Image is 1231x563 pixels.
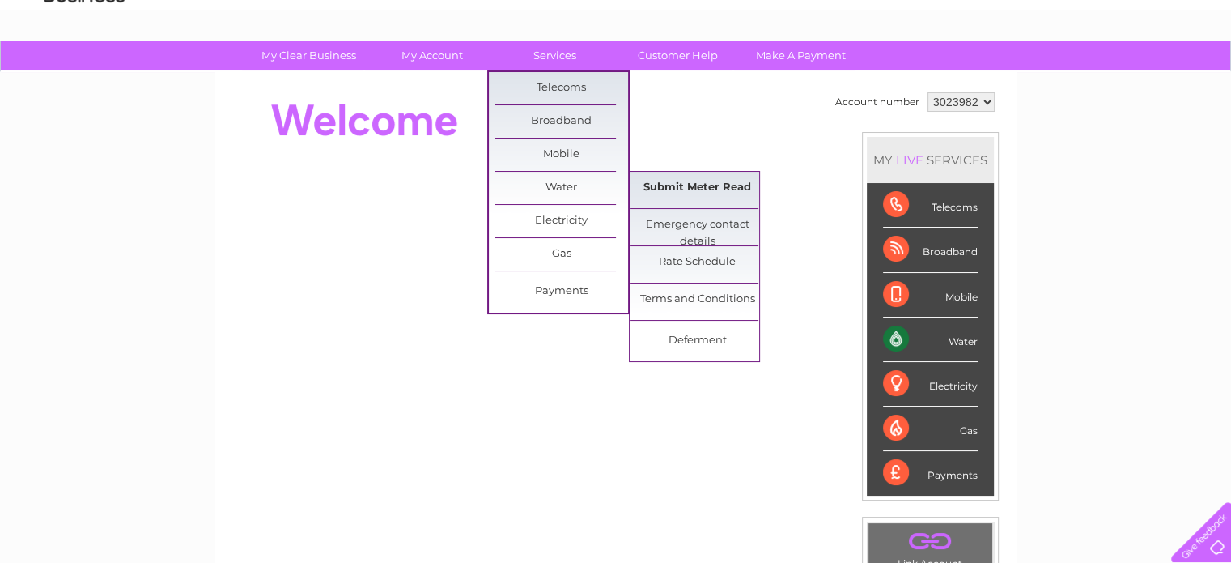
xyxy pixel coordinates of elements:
a: Submit Meter Read [630,172,764,204]
div: LIVE [893,152,927,168]
div: Mobile [883,273,978,318]
a: Energy [987,69,1022,81]
div: Electricity [883,362,978,407]
a: My Account [365,41,499,70]
a: Blog [1090,69,1114,81]
a: Customer Help [611,41,745,70]
a: . [872,527,988,556]
a: Rate Schedule [630,246,764,279]
a: Log out [1178,69,1216,81]
a: Telecoms [1032,69,1080,81]
a: Mobile [495,139,628,171]
div: MY SERVICES [867,137,994,183]
a: Water [946,69,977,81]
a: Gas [495,238,628,271]
a: Broadband [495,105,628,138]
div: Clear Business is a trading name of Verastar Limited (registered in [GEOGRAPHIC_DATA] No. 3667643... [234,9,999,79]
a: Terms and Conditions [630,284,764,316]
div: Payments [883,451,978,495]
td: Account number [831,88,923,116]
a: Make A Payment [734,41,868,70]
a: 0333 014 3131 [926,8,1038,28]
div: Water [883,318,978,362]
div: Telecoms [883,183,978,228]
a: Water [495,172,628,204]
img: logo.png [43,42,125,92]
a: Contact [1123,69,1163,81]
div: Broadband [883,228,978,272]
a: Services [488,41,622,70]
a: Emergency contact details [630,209,764,241]
a: Deferment [630,325,764,357]
a: Telecoms [495,72,628,104]
a: Payments [495,275,628,308]
a: My Clear Business [242,41,376,70]
div: Gas [883,407,978,451]
a: Electricity [495,205,628,237]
